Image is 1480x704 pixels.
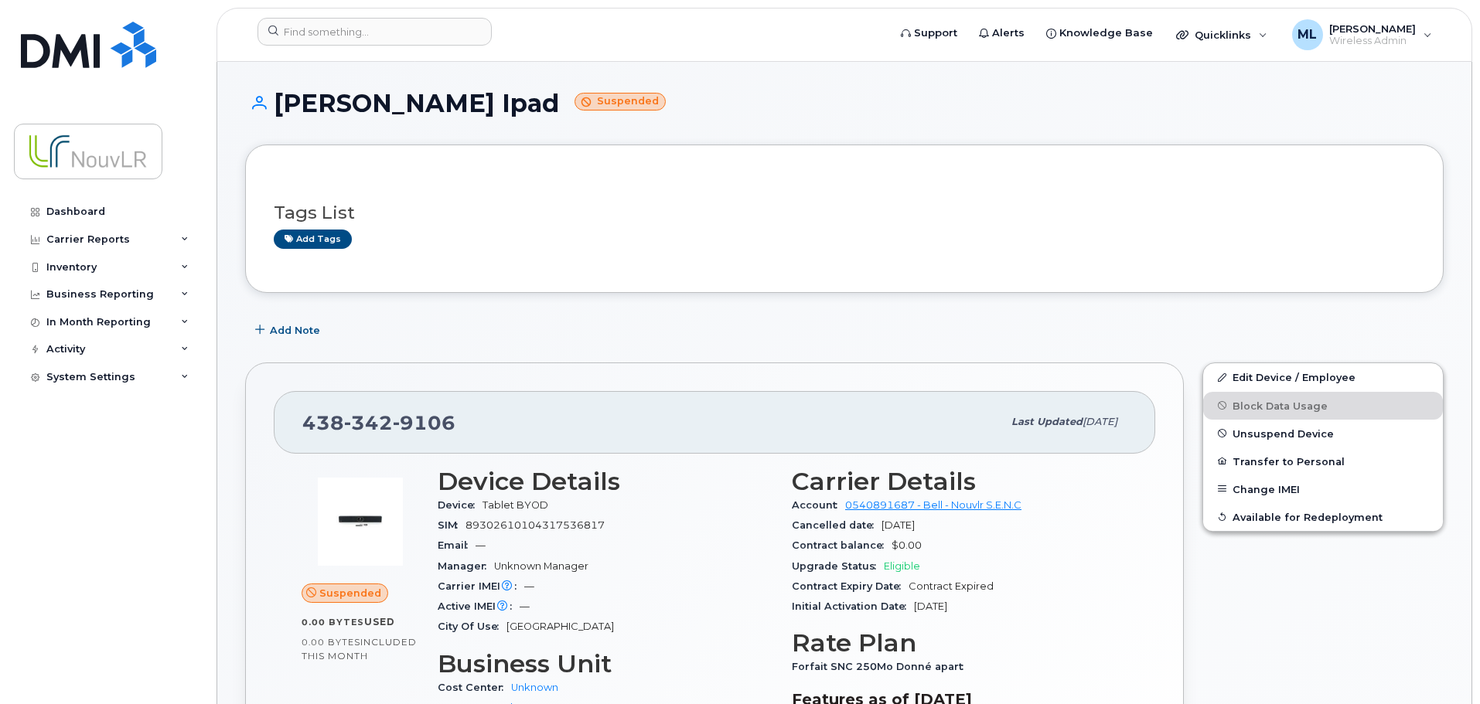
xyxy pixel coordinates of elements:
span: Forfait SNC 250Mo Donné apart [792,661,971,672]
img: image20231002-3703462-1s4awac.jpeg [314,475,407,568]
span: Add Note [270,323,320,338]
span: City Of Use [438,621,506,632]
button: Block Data Usage [1203,392,1443,420]
button: Available for Redeployment [1203,503,1443,531]
span: used [364,616,395,627]
span: 342 [344,411,393,434]
span: Unknown Manager [494,560,588,572]
span: [DATE] [914,600,947,612]
span: Tablet BYOD [483,499,548,511]
span: [GEOGRAPHIC_DATA] [506,621,614,632]
span: Cancelled date [792,519,882,531]
span: [DATE] [1083,416,1117,427]
span: Email [438,539,476,551]
a: Edit Device / Employee [1203,363,1443,391]
span: — [476,539,486,551]
span: $0.00 [892,539,922,551]
span: Upgrade Status [792,560,884,572]
span: Active IMEI [438,600,520,612]
h3: Business Unit [438,650,773,678]
span: Carrier IMEI [438,580,524,592]
a: Unknown [511,682,558,693]
span: Contract balance [792,539,892,551]
h1: [PERSON_NAME] Ipad [245,90,1444,117]
span: Unsuspend Device [1233,427,1334,439]
button: Unsuspend Device [1203,420,1443,447]
span: Device [438,499,483,511]
span: Last updated [1011,416,1083,427]
span: 0.00 Bytes [302,637,360,648]
span: Suspended [319,586,381,600]
span: 0.00 Bytes [302,617,364,627]
span: Cost Center [438,682,511,693]
span: 9106 [393,411,455,434]
span: Initial Activation Date [792,600,914,612]
span: Contract Expired [909,580,994,592]
h3: Device Details [438,468,773,495]
span: Manager [438,560,494,572]
span: — [520,600,530,612]
span: SIM [438,519,465,531]
span: included this month [302,636,417,661]
a: 0540891687 - Bell - Nouvlr S.E.N.C [845,499,1021,511]
span: 438 [302,411,455,434]
h3: Tags List [274,203,1415,223]
span: Contract Expiry Date [792,580,909,592]
button: Add Note [245,316,333,344]
span: [DATE] [882,519,915,531]
span: Account [792,499,845,511]
h3: Carrier Details [792,468,1127,495]
button: Transfer to Personal [1203,447,1443,475]
span: — [524,580,534,592]
h3: Rate Plan [792,629,1127,657]
span: Eligible [884,560,920,572]
button: Change IMEI [1203,475,1443,503]
span: 89302610104317536817 [465,519,605,531]
a: Add tags [274,230,352,249]
small: Suspended [575,93,666,111]
span: Available for Redeployment [1233,511,1383,522]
